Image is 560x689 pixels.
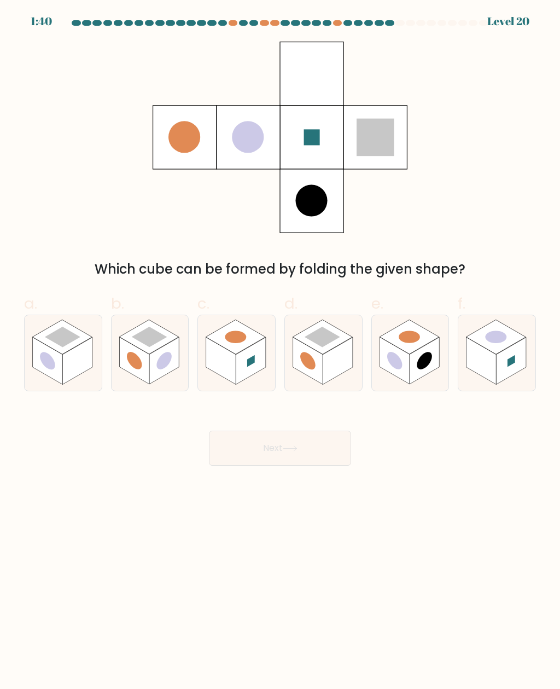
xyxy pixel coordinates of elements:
div: 1:40 [31,13,52,30]
div: Which cube can be formed by folding the given shape? [31,259,529,279]
span: d. [284,293,297,314]
span: e. [371,293,383,314]
span: f. [458,293,465,314]
span: a. [24,293,37,314]
span: c. [197,293,209,314]
div: Level 20 [487,13,529,30]
button: Next [209,431,351,466]
span: b. [111,293,124,314]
